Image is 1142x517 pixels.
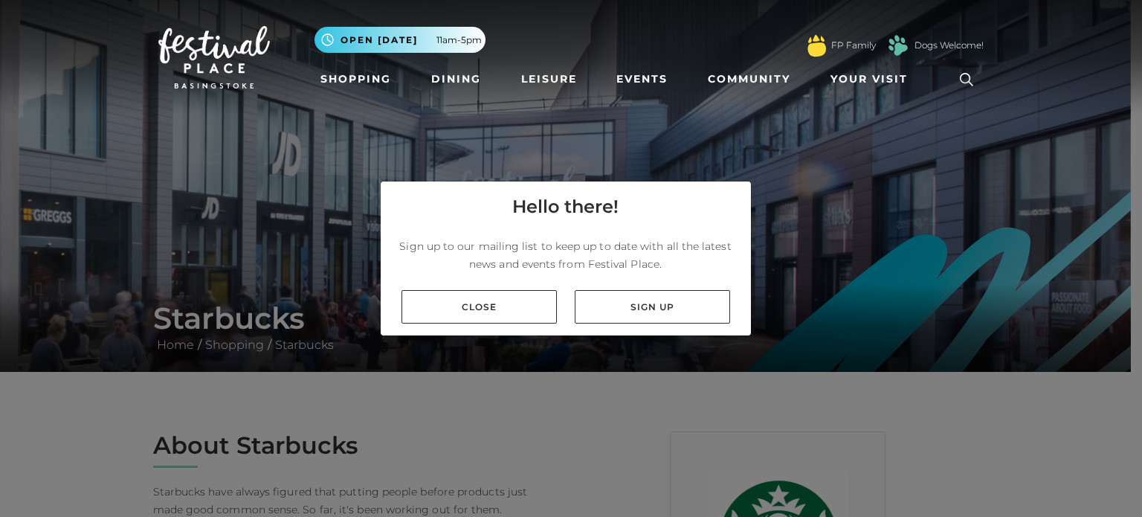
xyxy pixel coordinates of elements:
[610,65,674,93] a: Events
[436,33,482,47] span: 11am-5pm
[512,193,619,220] h4: Hello there!
[830,71,908,87] span: Your Visit
[314,27,485,53] button: Open [DATE] 11am-5pm
[341,33,418,47] span: Open [DATE]
[393,237,739,273] p: Sign up to our mailing list to keep up to date with all the latest news and events from Festival ...
[825,65,921,93] a: Your Visit
[425,65,487,93] a: Dining
[314,65,397,93] a: Shopping
[831,39,876,52] a: FP Family
[401,290,557,324] a: Close
[702,65,796,93] a: Community
[515,65,583,93] a: Leisure
[575,290,730,324] a: Sign up
[158,26,270,89] img: Festival Place Logo
[914,39,984,52] a: Dogs Welcome!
